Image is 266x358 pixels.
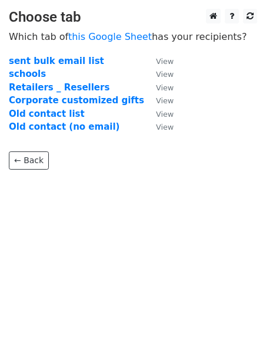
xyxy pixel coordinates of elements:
a: ← Back [9,151,49,170]
small: View [156,57,174,66]
small: View [156,83,174,92]
a: View [144,69,174,79]
a: this Google Sheet [68,31,152,42]
small: View [156,123,174,131]
a: Old contact list [9,109,85,119]
a: View [144,121,174,132]
small: View [156,110,174,119]
a: View [144,56,174,66]
a: schools [9,69,46,79]
a: View [144,95,174,106]
a: Corporate customized gifts [9,95,144,106]
small: View [156,96,174,105]
small: View [156,70,174,79]
a: View [144,109,174,119]
a: Retailers _ Resellers [9,82,109,93]
p: Which tab of has your recipients? [9,31,257,43]
h3: Choose tab [9,9,257,26]
a: sent bulk email list [9,56,104,66]
a: View [144,82,174,93]
a: Old contact (no email) [9,121,119,132]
